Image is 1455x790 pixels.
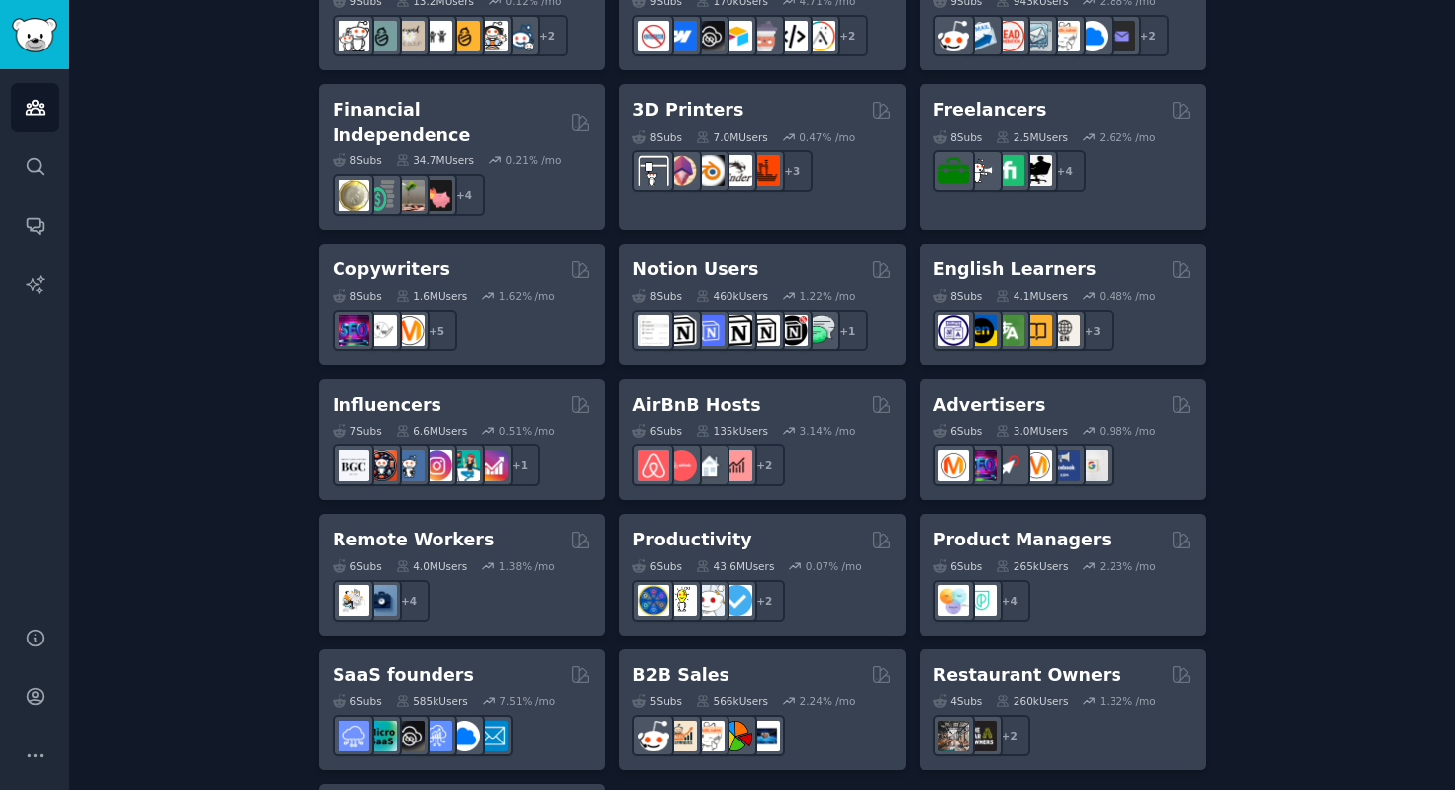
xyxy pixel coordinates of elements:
[638,21,669,51] img: nocode
[632,393,760,418] h2: AirBnB Hosts
[394,21,425,51] img: beyondthebump
[339,585,369,616] img: RemoteJobs
[396,424,468,438] div: 6.6M Users
[1049,21,1080,51] img: b2b_sales
[933,130,983,144] div: 8 Sub s
[722,450,752,481] img: AirBnBInvesting
[994,315,1024,346] img: language_exchange
[694,21,725,51] img: NoCodeSaaS
[499,289,555,303] div: 1.62 % /mo
[994,155,1024,186] img: Fiverr
[499,424,555,438] div: 0.51 % /mo
[1021,155,1052,186] img: Freelancers
[1021,315,1052,346] img: LearnEnglishOnReddit
[666,585,697,616] img: lifehacks
[422,21,452,51] img: toddlers
[339,315,369,346] img: SEO
[694,155,725,186] img: blender
[366,21,397,51] img: SingleParents
[933,257,1097,282] h2: English Learners
[366,315,397,346] img: KeepWriting
[339,721,369,751] img: SaaS
[1072,310,1114,351] div: + 3
[996,424,1068,438] div: 3.0M Users
[666,155,697,186] img: 3Dmodeling
[499,694,555,708] div: 7.51 % /mo
[938,585,969,616] img: ProductManagement
[996,130,1068,144] div: 2.5M Users
[994,450,1024,481] img: PPC
[777,21,808,51] img: NoCodeMovement
[938,450,969,481] img: marketing
[938,315,969,346] img: languagelearning
[749,721,780,751] img: B_2_B_Selling_Tips
[933,393,1046,418] h2: Advertisers
[933,424,983,438] div: 6 Sub s
[800,694,856,708] div: 2.24 % /mo
[722,721,752,751] img: B2BSales
[506,153,562,167] div: 0.21 % /mo
[499,444,540,486] div: + 1
[722,585,752,616] img: getdisciplined
[806,559,862,573] div: 0.07 % /mo
[638,450,669,481] img: airbnb_hosts
[394,450,425,481] img: Instagram
[966,21,997,51] img: Emailmarketing
[694,585,725,616] img: productivity
[938,155,969,186] img: forhire
[1049,450,1080,481] img: FacebookAds
[1100,424,1156,438] div: 0.98 % /mo
[477,21,508,51] img: parentsofmultiples
[333,559,382,573] div: 6 Sub s
[396,153,474,167] div: 34.7M Users
[632,424,682,438] div: 6 Sub s
[749,21,780,51] img: nocodelowcode
[632,98,743,123] h2: 3D Printers
[805,21,835,51] img: Adalo
[477,450,508,481] img: InstagramGrowthTips
[339,180,369,211] img: UKPersonalFinance
[632,694,682,708] div: 5 Sub s
[777,315,808,346] img: BestNotionTemplates
[632,289,682,303] div: 8 Sub s
[805,315,835,346] img: NotionPromote
[366,721,397,751] img: microsaas
[994,21,1024,51] img: LeadGeneration
[477,721,508,751] img: SaaS_Email_Marketing
[422,450,452,481] img: InstagramMarketing
[1021,21,1052,51] img: coldemail
[696,559,774,573] div: 43.6M Users
[749,315,780,346] img: AskNotion
[1127,15,1169,56] div: + 2
[826,15,868,56] div: + 2
[1100,694,1156,708] div: 1.32 % /mo
[966,721,997,751] img: BarOwners
[800,424,856,438] div: 3.14 % /mo
[1077,21,1108,51] img: B2BSaaS
[696,694,768,708] div: 566k Users
[394,180,425,211] img: Fire
[422,721,452,751] img: SaaSSales
[966,450,997,481] img: SEO
[666,315,697,346] img: notioncreations
[449,721,480,751] img: B2BSaaS
[989,715,1030,756] div: + 2
[749,155,780,186] img: FixMyPrint
[339,21,369,51] img: daddit
[449,450,480,481] img: influencermarketing
[333,393,441,418] h2: Influencers
[333,663,474,688] h2: SaaS founders
[826,310,868,351] div: + 1
[12,18,57,52] img: GummySearch logo
[771,150,813,192] div: + 3
[996,559,1068,573] div: 265k Users
[333,98,563,147] h2: Financial Independence
[333,257,450,282] h2: Copywriters
[933,528,1112,552] h2: Product Managers
[388,580,430,622] div: + 4
[638,315,669,346] img: Notiontemplates
[1044,150,1086,192] div: + 4
[333,289,382,303] div: 8 Sub s
[743,580,785,622] div: + 2
[694,315,725,346] img: FreeNotionTemplates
